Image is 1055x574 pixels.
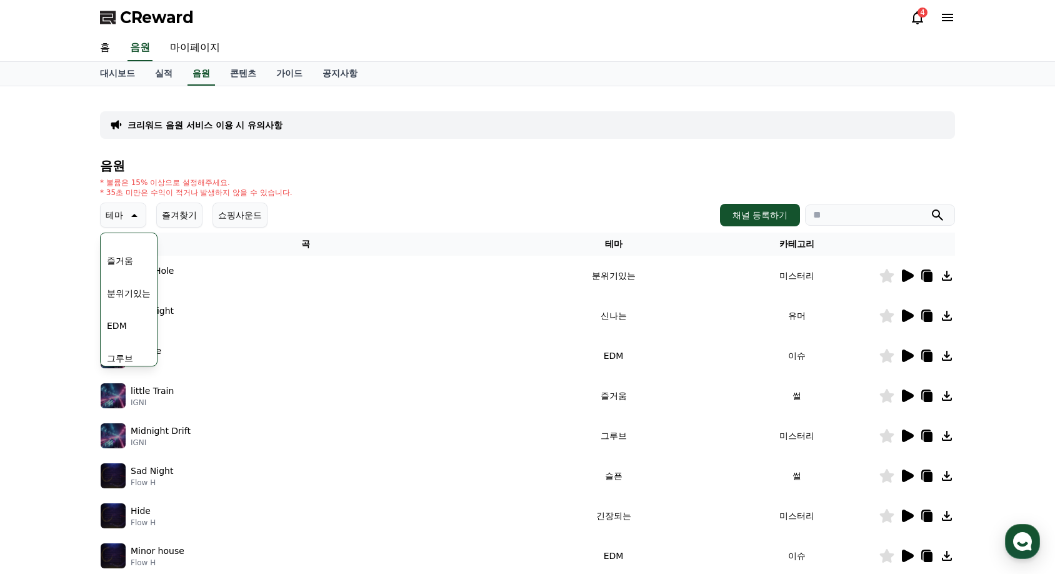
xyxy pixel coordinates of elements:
[4,396,82,428] a: 홈
[101,543,126,568] img: music
[512,256,715,296] td: 분위기있는
[161,396,240,428] a: 설정
[512,336,715,376] td: EDM
[100,188,292,198] p: * 35초 미만은 수익이 적거나 발생하지 않을 수 있습니다.
[131,505,151,518] p: Hide
[220,62,266,86] a: 콘텐츠
[82,396,161,428] a: 대화
[120,8,194,28] span: CReward
[101,423,126,448] img: music
[212,203,267,228] button: 쇼핑사운드
[512,496,715,536] td: 긴장되는
[312,62,367,86] a: 공지사항
[715,496,879,536] td: 미스터리
[512,416,715,456] td: 그루브
[131,478,173,488] p: Flow H
[100,233,512,256] th: 곡
[512,456,715,496] td: 슬픈
[100,178,292,188] p: * 볼륨은 15% 이상으로 설정해주세요.
[910,10,925,25] a: 4
[39,415,47,425] span: 홈
[145,62,182,86] a: 실적
[156,203,202,228] button: 즐겨찾기
[131,465,173,478] p: Sad Night
[187,62,215,86] a: 음원
[101,503,126,528] img: music
[101,383,126,408] img: music
[715,296,879,336] td: 유머
[131,385,174,398] p: little Train
[720,204,800,226] button: 채널 등록하기
[715,256,879,296] td: 미스터리
[90,35,120,61] a: 홈
[127,35,152,61] a: 음원
[512,296,715,336] td: 신나는
[193,415,208,425] span: 설정
[715,376,879,416] td: 썰
[715,456,879,496] td: 썰
[160,35,230,61] a: 마이페이지
[917,8,927,18] div: 4
[101,463,126,488] img: music
[102,279,156,307] button: 분위기있는
[715,336,879,376] td: 이슈
[715,416,879,456] td: 미스터리
[131,545,184,558] p: Minor house
[102,312,132,340] button: EDM
[131,425,191,438] p: Midnight Drift
[131,438,191,448] p: IGNI
[512,233,715,256] th: 테마
[100,203,146,228] button: 테마
[102,247,138,274] button: 즐거움
[114,416,129,426] span: 대화
[100,8,194,28] a: CReward
[106,206,123,224] p: 테마
[131,518,156,528] p: Flow H
[90,62,145,86] a: 대시보드
[131,558,184,568] p: Flow H
[100,159,955,173] h4: 음원
[102,345,138,372] button: 그루브
[512,376,715,416] td: 즐거움
[266,62,312,86] a: 가이드
[715,233,879,256] th: 카테고리
[127,119,282,131] a: 크리워드 음원 서비스 이용 시 유의사항
[131,398,174,408] p: IGNI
